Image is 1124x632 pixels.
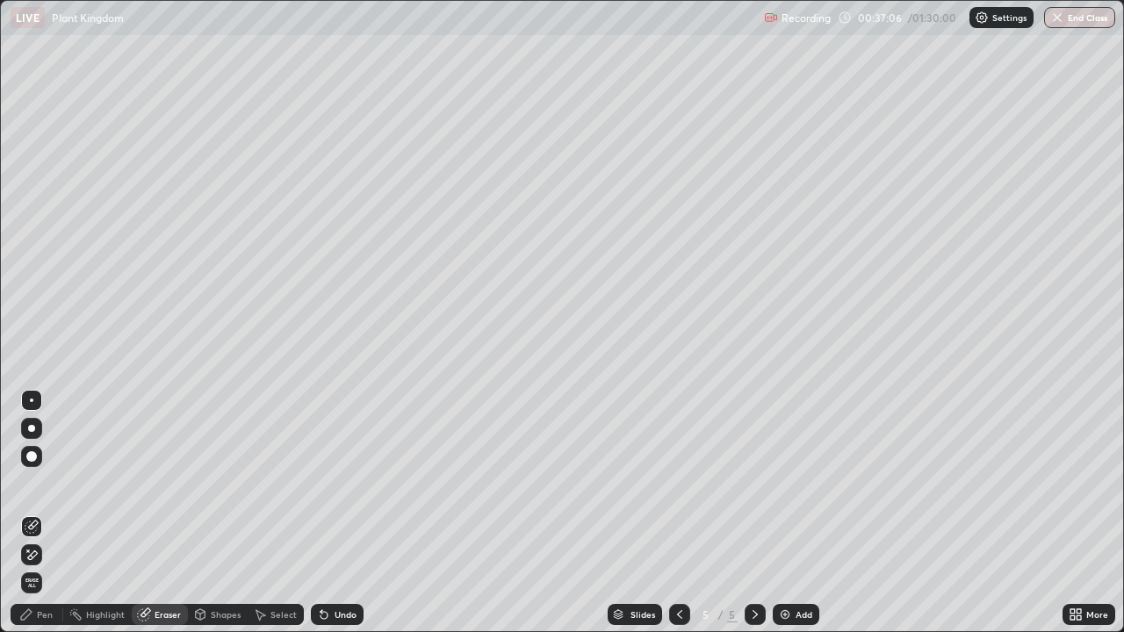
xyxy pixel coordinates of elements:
div: / [718,609,724,620]
div: Highlight [86,610,125,619]
img: add-slide-button [778,607,792,621]
div: Eraser [155,610,181,619]
div: More [1086,610,1108,619]
div: Undo [335,610,357,619]
div: 5 [697,609,715,620]
img: end-class-cross [1050,11,1064,25]
p: Settings [992,13,1027,22]
p: LIVE [16,11,40,25]
div: Slides [630,610,655,619]
span: Erase all [22,578,41,588]
button: End Class [1044,7,1115,28]
p: Plant Kingdom [52,11,124,25]
div: Pen [37,610,53,619]
div: Shapes [211,610,241,619]
div: 5 [727,607,738,622]
p: Recording [782,11,831,25]
div: Select [270,610,297,619]
div: Add [796,610,812,619]
img: class-settings-icons [975,11,989,25]
img: recording.375f2c34.svg [764,11,778,25]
